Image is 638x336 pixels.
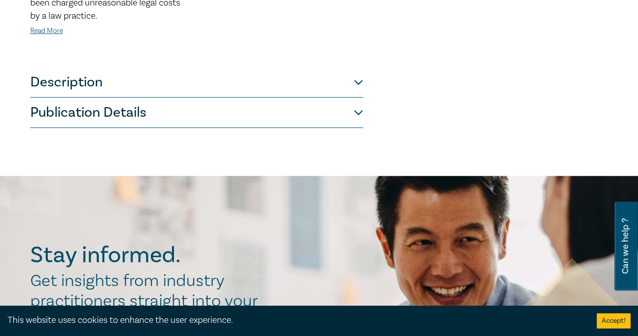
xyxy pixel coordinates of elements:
[30,67,363,98] button: Description
[30,271,268,331] h2: Get insights from industry practitioners straight into your inbox.
[30,26,63,35] a: Read More
[30,98,363,128] button: Publication Details
[8,314,582,327] div: This website uses cookies to enhance the user experience.
[620,208,630,284] span: Can we help ?
[597,313,630,328] button: Accept cookies
[30,242,268,268] h2: Stay informed.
